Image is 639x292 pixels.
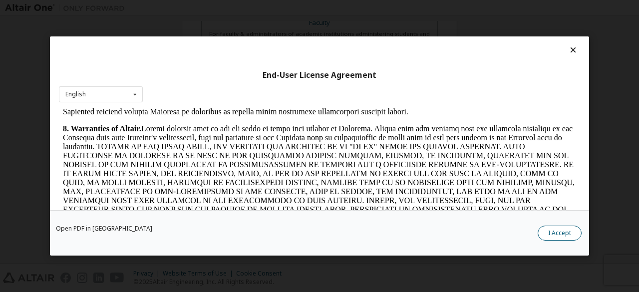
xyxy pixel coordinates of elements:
[4,16,517,133] p: Loremi dolorsit amet co adi eli seddo ei tempo inci utlabor et Dolorema. Aliqua enim adm veniamq ...
[56,226,152,232] a: Open PDF in [GEOGRAPHIC_DATA]
[538,226,582,241] button: I Accept
[59,70,580,80] div: End-User License Agreement
[4,16,82,24] strong: 8. Warranties of Altair.
[65,91,86,97] div: English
